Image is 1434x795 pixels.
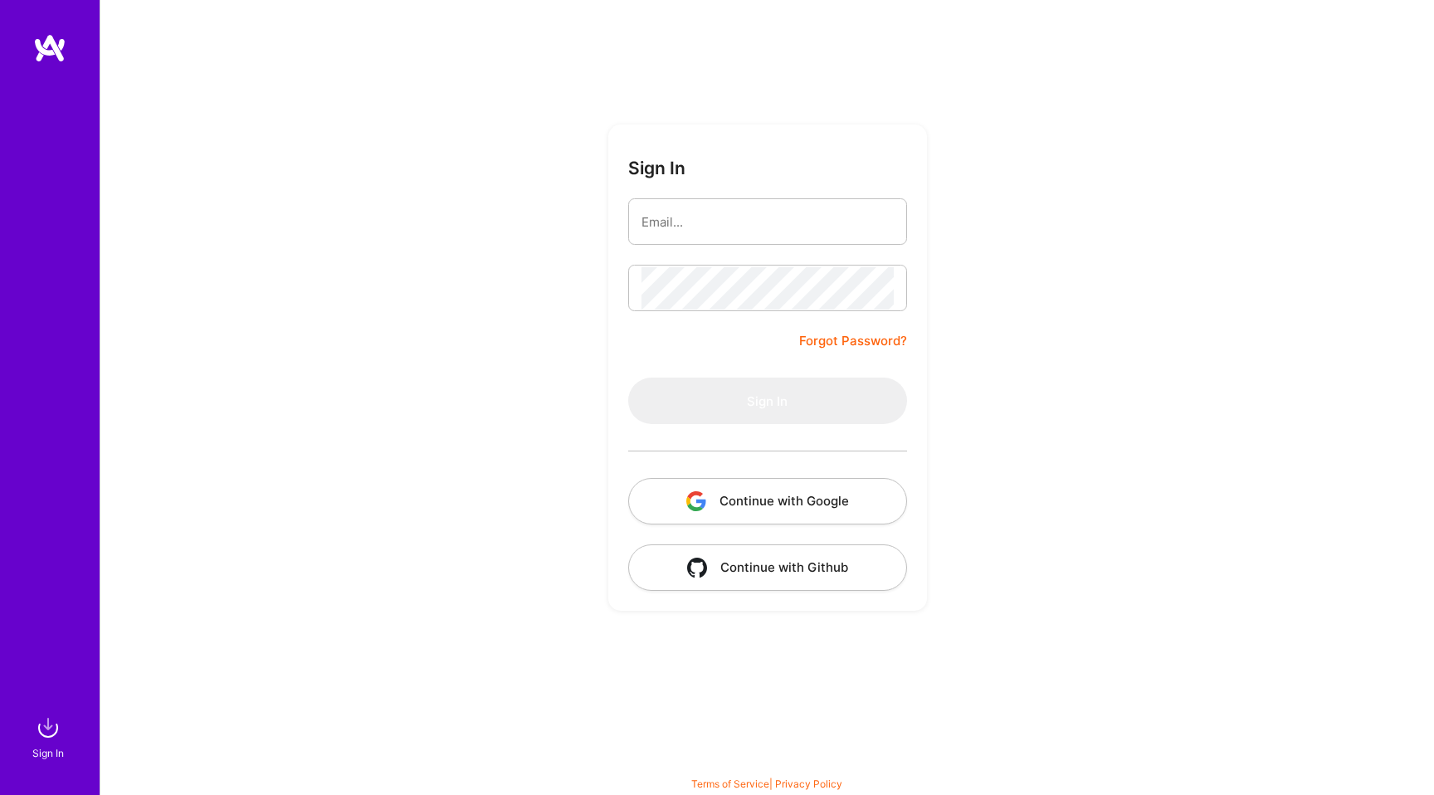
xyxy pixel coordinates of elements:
div: Sign In [32,744,64,762]
img: icon [686,491,706,511]
img: sign in [32,711,65,744]
a: sign inSign In [35,711,65,762]
img: icon [687,558,707,578]
a: Forgot Password? [799,331,907,351]
span: | [691,778,842,790]
a: Privacy Policy [775,778,842,790]
keeper-lock: Open Keeper Popup [872,212,892,232]
button: Sign In [628,378,907,424]
img: logo [33,33,66,63]
button: Continue with Github [628,544,907,591]
a: Terms of Service [691,778,769,790]
button: Continue with Google [628,478,907,524]
input: Email... [641,201,894,243]
h3: Sign In [628,158,685,178]
div: © 2025 ATeams Inc., All rights reserved. [100,745,1434,787]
